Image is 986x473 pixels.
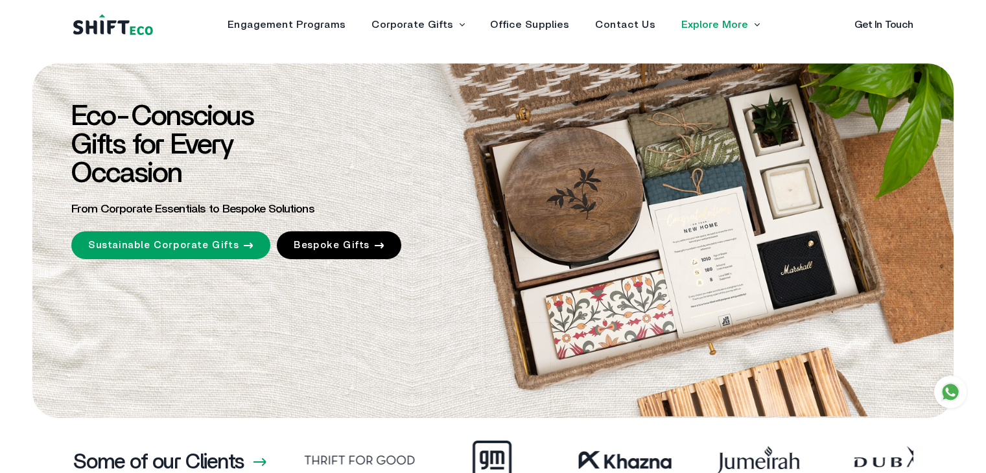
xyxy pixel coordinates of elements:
a: Explore More [681,19,748,30]
a: Engagement Programs [228,19,346,30]
a: Sustainable Corporate Gifts [71,231,270,259]
a: Bespoke Gifts [277,231,401,259]
a: Office Supplies [490,19,569,30]
a: Corporate Gifts [371,19,453,30]
a: Get In Touch [854,19,913,30]
span: Eco-Conscious Gifts for Every Occasion [71,102,253,188]
h3: Some of our Clients [73,452,244,472]
span: From Corporate Essentials to Bespoke Solutions [71,203,314,215]
a: Contact Us [595,19,655,30]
